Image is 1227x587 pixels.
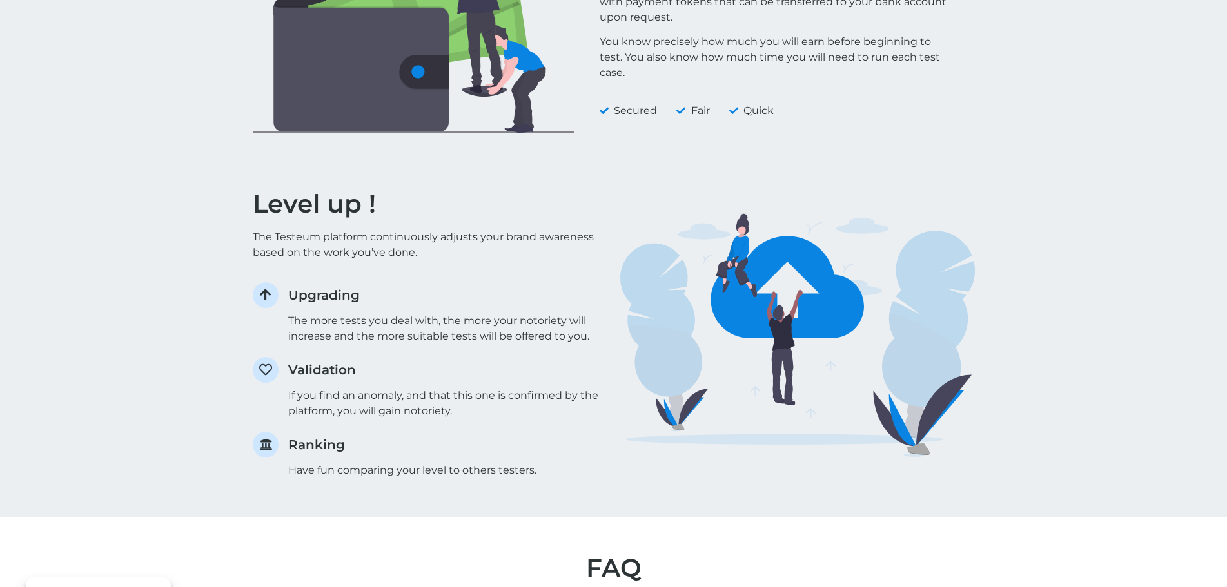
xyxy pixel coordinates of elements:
[288,463,607,478] p: Have fun comparing your level to others testers.
[246,555,981,581] h3: FAQ
[288,362,356,378] span: Validation
[288,437,345,452] span: Ranking
[611,103,657,119] span: Secured
[600,35,940,79] span: You know precisely how much you will earn before beginning to test. You also know how much time y...
[740,103,774,119] span: Quick
[688,103,710,119] span: Fair
[253,231,594,258] span: The Testeum platform continuously adjusts your brand awareness based on the work you’ve done.
[620,213,975,457] img: TESTERS IMG 5
[288,388,607,419] p: If you find an anomaly, and that this one is confirmed by the platform, you will gain notoriety.
[288,313,607,344] p: The more tests you deal with, the more your notoriety will increase and the more suitable tests w...
[288,287,360,303] span: Upgrading
[253,191,607,217] h1: Level up !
